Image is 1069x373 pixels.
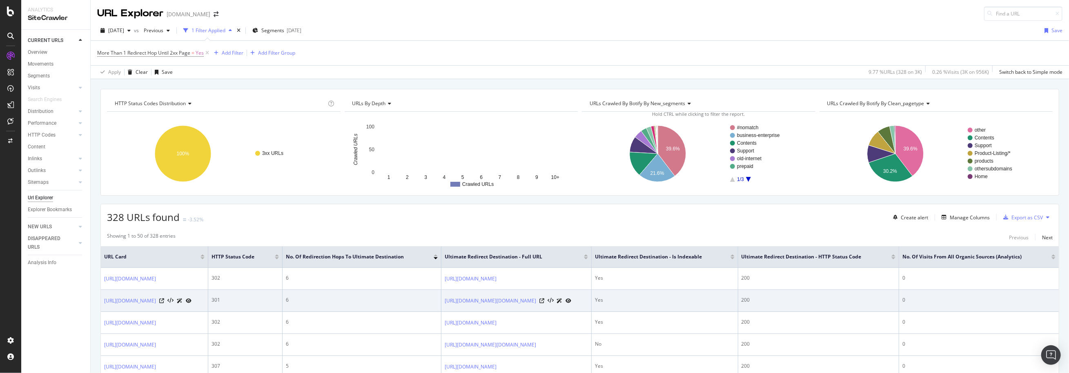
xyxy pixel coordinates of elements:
[595,296,734,304] div: Yes
[125,66,148,79] button: Clear
[742,340,895,348] div: 200
[212,362,279,370] div: 307
[1041,24,1062,37] button: Save
[903,146,917,152] text: 39.6%
[345,118,577,189] svg: A chart.
[28,131,56,139] div: HTTP Codes
[666,146,680,152] text: 39.6%
[167,298,174,304] button: View HTML Source
[902,296,1056,304] div: 0
[286,296,438,304] div: 6
[462,181,494,187] text: Crawled URLs
[104,297,156,305] a: [URL][DOMAIN_NAME]
[1042,232,1053,242] button: Next
[1051,27,1062,34] div: Save
[212,274,279,282] div: 302
[826,97,1046,110] h4: URLs Crawled By Botify By clean_pagetype
[557,296,563,305] a: AI Url Details
[595,274,734,282] div: Yes
[742,274,895,282] div: 200
[366,124,374,130] text: 100
[424,174,427,180] text: 3
[737,148,755,154] text: Support
[869,68,922,75] div: 9.77 % URLs ( 328 on 3K )
[108,27,124,34] span: 2025 Sep. 12th
[443,174,445,180] text: 4
[737,177,744,182] text: 1/3
[445,275,497,283] a: [URL][DOMAIN_NAME]
[595,318,734,326] div: Yes
[28,95,70,104] a: Search Engines
[162,68,173,75] div: Save
[167,10,210,18] div: [DOMAIN_NAME]
[212,253,263,260] span: HTTP Status Code
[247,48,295,58] button: Add Filter Group
[28,119,56,128] div: Performance
[107,232,176,242] div: Showing 1 to 50 of 328 entries
[445,363,497,371] a: [URL][DOMAIN_NAME]
[1011,214,1043,221] div: Export as CSV
[902,362,1056,370] div: 0
[28,119,76,128] a: Performance
[737,140,757,146] text: Contents
[140,24,173,37] button: Previous
[151,66,173,79] button: Save
[372,170,374,175] text: 0
[406,174,409,180] text: 2
[975,135,994,141] text: Contents
[28,234,76,252] a: DISAPPEARED URLS
[461,174,464,180] text: 5
[975,150,1011,156] text: Product-Listing/*
[28,166,76,175] a: Outlinks
[445,341,536,349] a: [URL][DOMAIN_NAME][DOMAIN_NAME]
[258,49,295,56] div: Add Filter Group
[287,27,301,34] div: [DATE]
[28,178,76,187] a: Sitemaps
[28,234,69,252] div: DISAPPEARED URLS
[159,298,164,303] a: Visit Online Page
[737,132,780,138] text: business-enterprise
[104,253,198,260] span: URL Card
[28,154,76,163] a: Inlinks
[28,223,52,231] div: NEW URLS
[737,156,762,161] text: old-internet
[352,134,358,165] text: Crawled URLs
[28,143,85,151] a: Content
[212,296,279,304] div: 301
[211,48,243,58] button: Add Filter
[590,100,685,107] span: URLs Crawled By Botify By new_segments
[369,147,374,152] text: 50
[28,60,53,68] div: Movements
[351,97,571,110] h4: URLs by Depth
[387,174,390,180] text: 1
[975,127,986,133] text: other
[548,298,554,304] button: View HTML Source
[97,24,134,37] button: [DATE]
[28,36,76,45] a: CURRENT URLS
[742,318,895,326] div: 200
[582,118,814,189] svg: A chart.
[107,210,180,224] span: 328 URLs found
[996,66,1062,79] button: Switch back to Simple mode
[28,178,49,187] div: Sitemaps
[196,47,204,59] span: Yes
[932,68,989,75] div: 0.26 % Visits ( 3K on 956K )
[212,318,279,326] div: 302
[1041,345,1061,365] div: Open Intercom Messenger
[28,194,85,202] a: Url Explorer
[901,214,928,221] div: Create alert
[28,107,76,116] a: Distribution
[186,296,192,305] a: URL Inspection
[28,166,46,175] div: Outlinks
[97,7,163,20] div: URL Explorer
[222,49,243,56] div: Add Filter
[820,118,1051,189] svg: A chart.
[975,174,988,179] text: Home
[445,319,497,327] a: [URL][DOMAIN_NAME]
[28,72,50,80] div: Segments
[539,298,544,303] a: Visit Online Page
[286,274,438,282] div: 6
